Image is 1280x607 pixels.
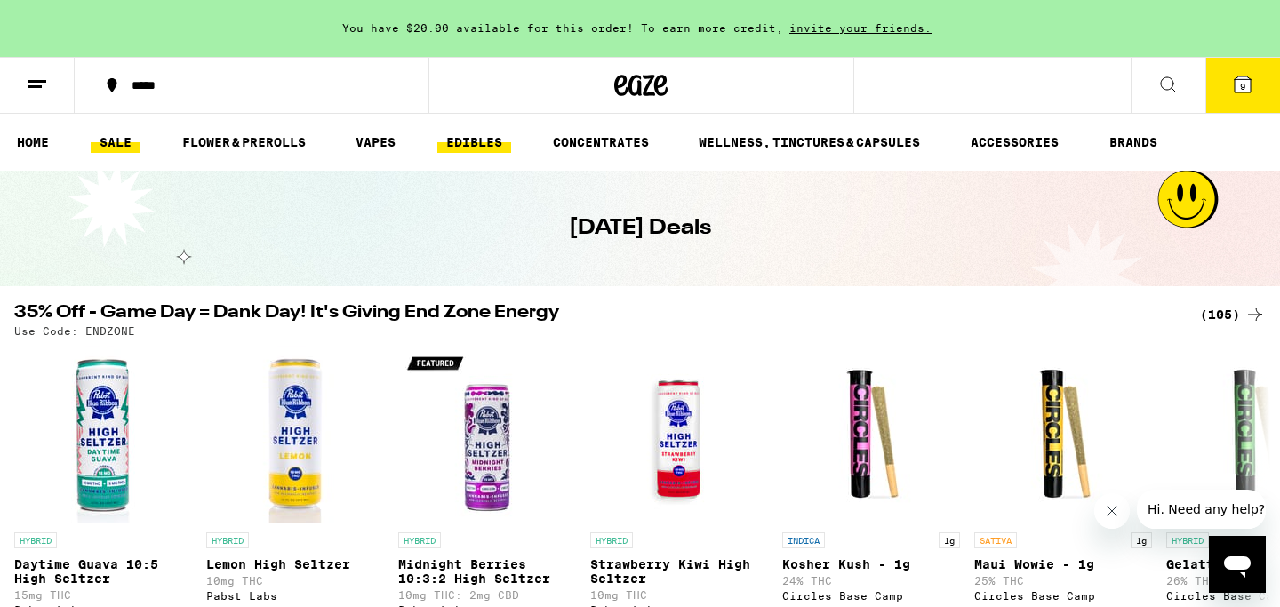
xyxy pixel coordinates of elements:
img: Circles Base Camp - Maui Wowie - 1g [974,346,1152,523]
p: 24% THC [782,575,960,587]
p: Midnight Berries 10:3:2 High Seltzer [398,557,576,586]
img: Pabst Labs - Lemon High Seltzer [206,346,384,523]
img: Circles Base Camp - Kosher Kush - 1g [782,346,960,523]
p: HYBRID [590,532,633,548]
a: SALE [91,132,140,153]
p: 15mg THC [14,589,192,601]
a: ACCESSORIES [962,132,1068,153]
div: Pabst Labs [206,590,384,602]
p: INDICA [782,532,825,548]
p: HYBRID [206,532,249,548]
button: 9 [1205,58,1280,113]
p: 10mg THC: 2mg CBD [398,589,576,601]
p: 10mg THC [206,575,384,587]
p: 1g [939,532,960,548]
a: HOME [8,132,58,153]
img: Pabst Labs - Daytime Guava 10:5 High Seltzer [14,346,192,523]
p: SATIVA [974,532,1017,548]
img: Pabst Labs - Strawberry Kiwi High Seltzer [590,346,768,523]
span: 9 [1240,81,1245,92]
h1: [DATE] Deals [569,213,711,244]
a: CONCENTRATES [544,132,658,153]
img: Pabst Labs - Midnight Berries 10:3:2 High Seltzer [398,346,576,523]
p: 10mg THC [590,589,768,601]
h2: 35% Off - Game Day = Dank Day! It's Giving End Zone Energy [14,304,1179,325]
p: Maui Wowie - 1g [974,557,1152,571]
span: invite your friends. [783,22,938,34]
iframe: Button to launch messaging window [1209,536,1266,593]
p: HYBRID [1166,532,1209,548]
p: 25% THC [974,575,1152,587]
div: Circles Base Camp [782,590,960,602]
a: EDIBLES [437,132,511,153]
span: You have $20.00 available for this order! To earn more credit, [342,22,783,34]
p: Kosher Kush - 1g [782,557,960,571]
div: Circles Base Camp [974,590,1152,602]
a: (105) [1200,304,1266,325]
p: Lemon High Seltzer [206,557,384,571]
a: FLOWER & PREROLLS [173,132,315,153]
p: Strawberry Kiwi High Seltzer [590,557,768,586]
iframe: Message from company [1137,490,1266,529]
a: BRANDS [1100,132,1166,153]
a: VAPES [347,132,404,153]
p: Daytime Guava 10:5 High Seltzer [14,557,192,586]
iframe: Close message [1094,493,1130,529]
p: 1g [1131,532,1152,548]
p: HYBRID [14,532,57,548]
a: WELLNESS, TINCTURES & CAPSULES [690,132,929,153]
p: HYBRID [398,532,441,548]
p: Use Code: ENDZONE [14,325,135,337]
